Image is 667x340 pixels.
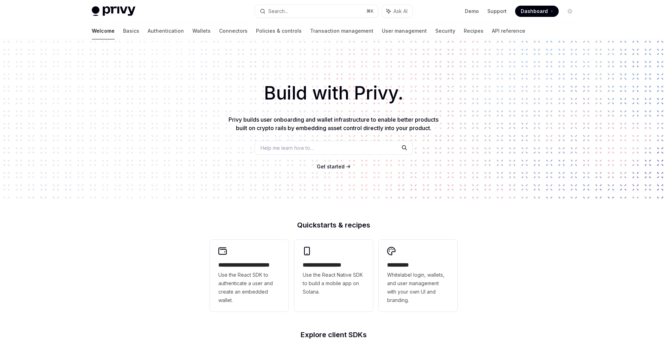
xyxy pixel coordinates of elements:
a: Security [435,23,455,39]
a: API reference [492,23,525,39]
h1: Build with Privy. [11,79,656,107]
h2: Quickstarts & recipes [210,222,457,229]
span: Dashboard [521,8,548,15]
a: Dashboard [515,6,559,17]
a: Wallets [192,23,211,39]
span: Privy builds user onboarding and wallet infrastructure to enable better products built on crypto ... [229,116,438,131]
div: Search... [268,7,288,15]
button: Ask AI [381,5,412,18]
a: Transaction management [310,23,373,39]
a: **** *****Whitelabel login, wallets, and user management with your own UI and branding. [379,240,457,312]
a: Recipes [464,23,483,39]
a: Connectors [219,23,248,39]
span: ⌘ K [366,8,374,14]
a: **** **** **** ***Use the React Native SDK to build a mobile app on Solana. [294,240,373,312]
a: Get started [317,163,345,170]
a: Basics [123,23,139,39]
button: Toggle dark mode [564,6,576,17]
a: Support [487,8,507,15]
h2: Explore client SDKs [210,331,457,338]
a: Policies & controls [256,23,302,39]
span: Use the React Native SDK to build a mobile app on Solana. [303,271,365,296]
span: Use the React SDK to authenticate a user and create an embedded wallet. [218,271,280,304]
span: Whitelabel login, wallets, and user management with your own UI and branding. [387,271,449,304]
img: light logo [92,6,135,16]
span: Get started [317,163,345,169]
button: Search...⌘K [255,5,378,18]
span: Help me learn how to… [261,144,314,152]
span: Ask AI [393,8,408,15]
a: Demo [465,8,479,15]
a: User management [382,23,427,39]
a: Welcome [92,23,115,39]
a: Authentication [148,23,184,39]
